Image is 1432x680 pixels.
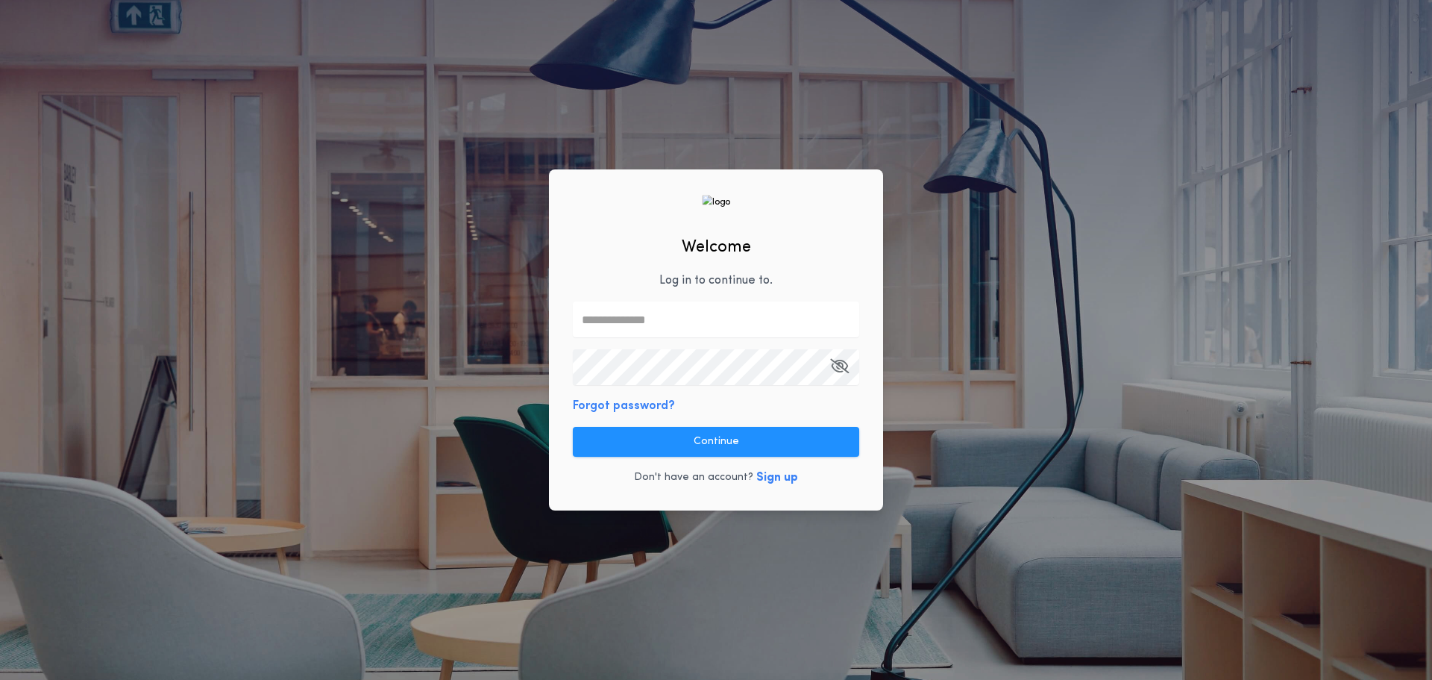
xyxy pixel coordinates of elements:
img: logo [702,195,730,209]
h2: Welcome [682,235,751,260]
p: Log in to continue to . [659,272,773,290]
button: Forgot password? [573,397,675,415]
button: Sign up [756,469,798,487]
p: Don't have an account? [634,470,753,485]
button: Continue [573,427,859,457]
